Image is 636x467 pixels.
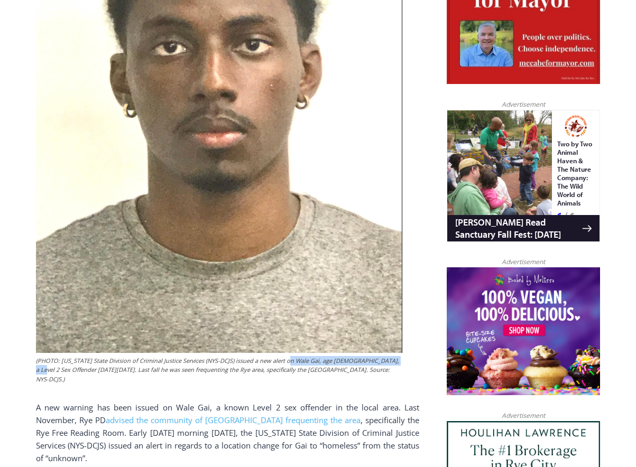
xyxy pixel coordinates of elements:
span: A new warning has been issued on Wale Gai, a known Level 2 sex offender in the local area. Last N... [36,402,419,425]
div: 6 [123,100,128,110]
a: advised the community of [GEOGRAPHIC_DATA] frequenting the area [106,415,361,425]
a: [PERSON_NAME] Read Sanctuary Fall Fest: [DATE] [1,105,153,132]
div: "We would have speakers with experience in local journalism speak to us about their experiences a... [267,1,500,102]
span: Intern @ [DOMAIN_NAME] [276,105,490,129]
span: Advertisement [491,99,556,109]
span: Advertisement [491,410,556,421]
img: Baked by Melissa [447,267,600,395]
h4: [PERSON_NAME] Read Sanctuary Fall Fest: [DATE] [8,106,135,130]
span: Advertisement [491,257,556,267]
div: / [118,100,121,110]
figcaption: (PHOTO: [US_STATE] State Division of Criminal Justice Services (NYS-DCJS) issued a new alert on W... [36,356,402,384]
a: Intern @ [DOMAIN_NAME] [254,102,512,132]
div: 6 [110,100,115,110]
div: Two by Two Animal Haven & The Nature Company: The Wild World of Animals [110,30,148,97]
span: , specifically the Rye Free Reading Room. Early [DATE] morning [DATE], the [US_STATE] State Divis... [36,415,419,463]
